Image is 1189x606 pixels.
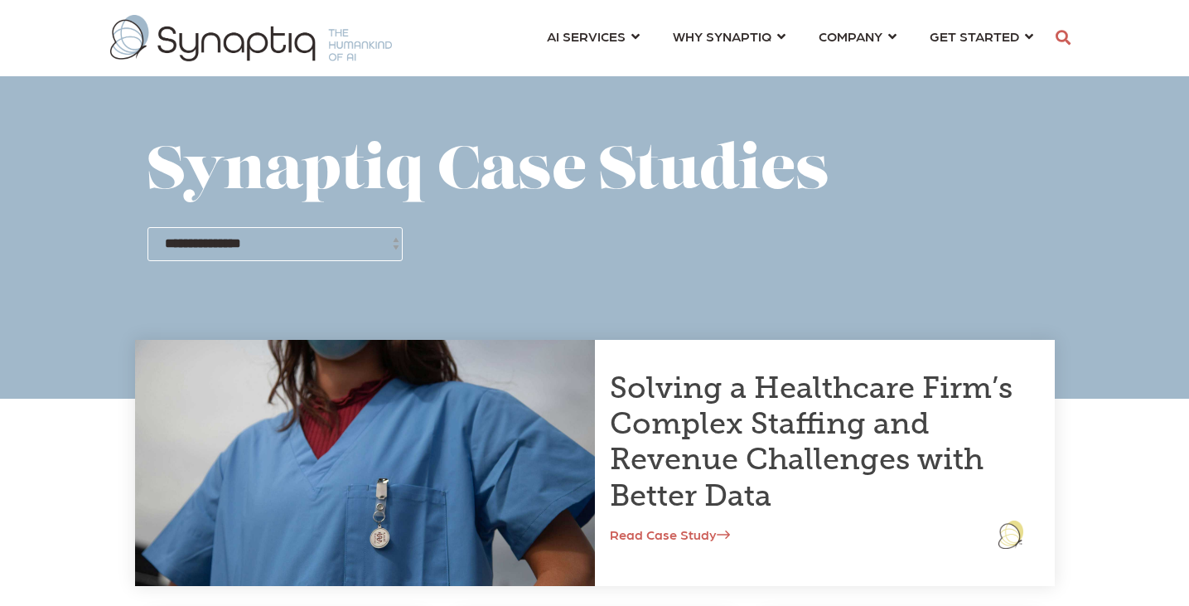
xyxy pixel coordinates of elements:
a: COMPANY [819,21,897,51]
img: logo [998,521,1023,549]
span: GET STARTED [930,25,1019,47]
a: GET STARTED [930,21,1033,51]
span: COMPANY [819,25,882,47]
img: synaptiq logo-1 [110,15,392,61]
nav: menu [530,8,1050,68]
a: Solving a Healthcare Firm’s Complex Staffing and Revenue Challenges with Better Data [610,370,1013,513]
h1: Synaptiq Case Studies [147,141,1042,206]
a: Read Case Study [610,526,730,542]
a: AI SERVICES [547,21,640,51]
a: WHY SYNAPTIQ [673,21,785,51]
span: AI SERVICES [547,25,626,47]
span: WHY SYNAPTIQ [673,25,771,47]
